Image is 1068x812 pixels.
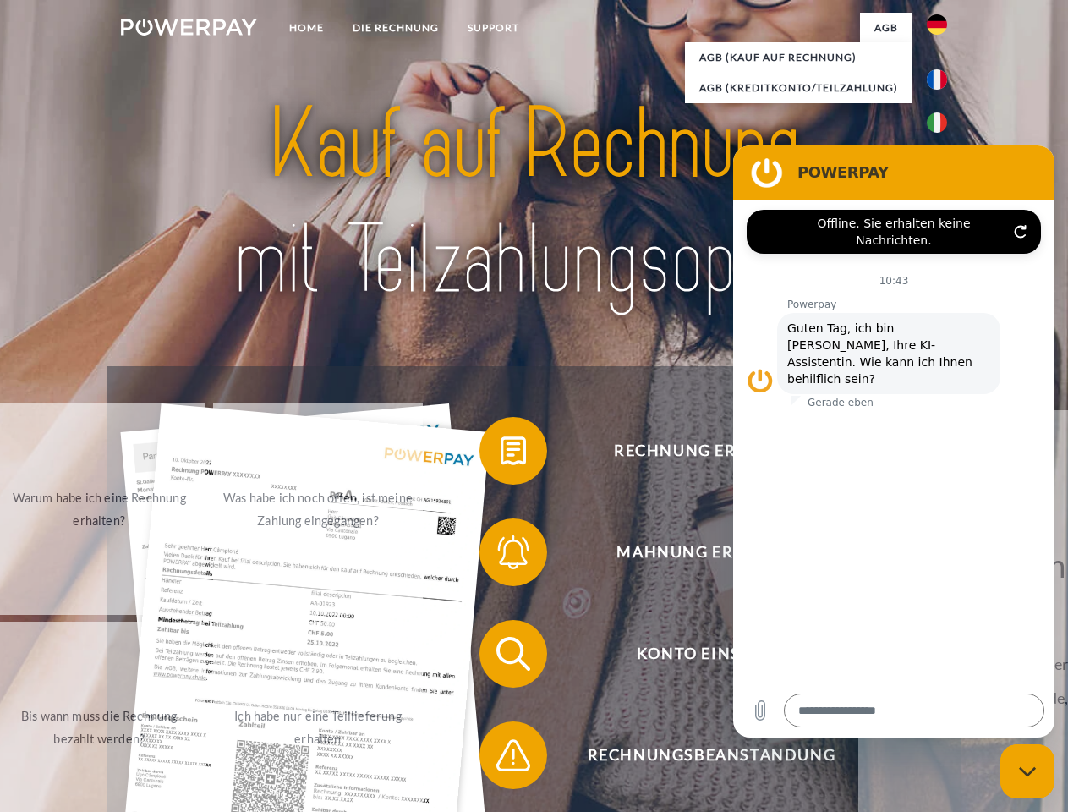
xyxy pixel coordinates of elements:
div: Was habe ich noch offen, ist meine Zahlung eingegangen? [223,486,414,532]
span: Konto einsehen [504,620,918,688]
img: fr [927,69,947,90]
img: de [927,14,947,35]
img: it [927,112,947,133]
a: AGB (Kauf auf Rechnung) [685,42,912,73]
img: logo-powerpay-white.svg [121,19,257,36]
button: Rechnungsbeanstandung [479,721,919,789]
a: Home [275,13,338,43]
a: SUPPORT [453,13,534,43]
a: AGB (Kreditkonto/Teilzahlung) [685,73,912,103]
a: Was habe ich noch offen, ist meine Zahlung eingegangen? [213,403,424,615]
iframe: Schaltfläche zum Öffnen des Messaging-Fensters; Konversation läuft [1000,744,1054,798]
button: Konto einsehen [479,620,919,688]
div: Warum habe ich eine Rechnung erhalten? [4,486,194,532]
img: qb_warning.svg [492,734,534,776]
div: Bis wann muss die Rechnung bezahlt werden? [4,705,194,750]
img: title-powerpay_de.svg [162,81,906,324]
div: Ich habe nur eine Teillieferung erhalten [223,705,414,750]
img: qb_search.svg [492,633,534,675]
a: DIE RECHNUNG [338,13,453,43]
iframe: Messaging-Fenster [733,145,1054,738]
span: Rechnungsbeanstandung [504,721,918,789]
a: agb [860,13,912,43]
